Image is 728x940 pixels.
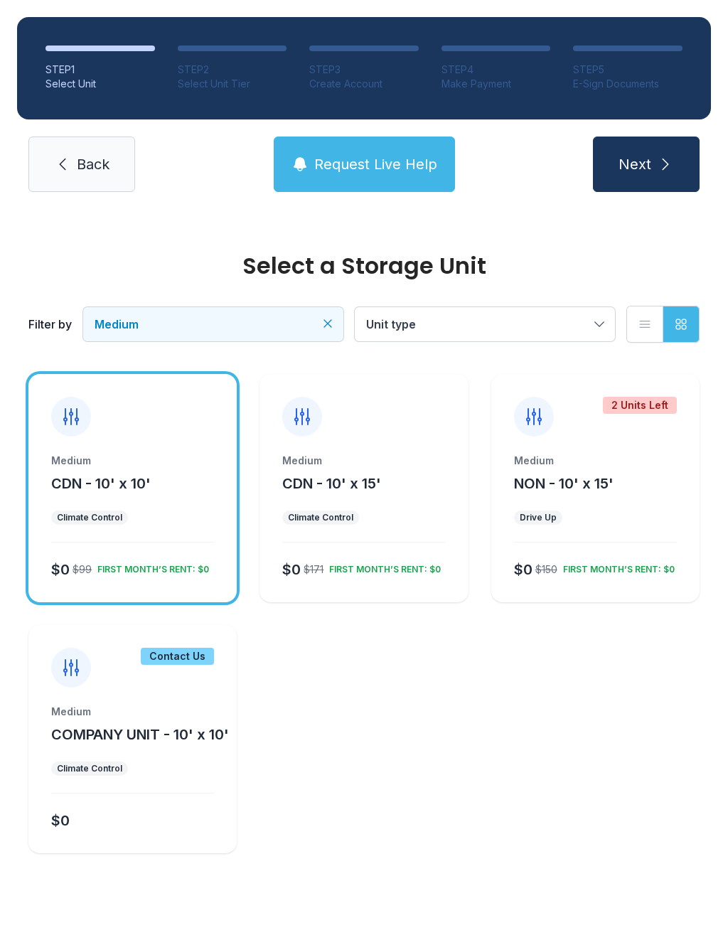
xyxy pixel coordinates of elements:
[355,307,615,341] button: Unit type
[514,454,677,468] div: Medium
[304,562,323,577] div: $171
[282,454,445,468] div: Medium
[73,562,92,577] div: $99
[441,77,551,91] div: Make Payment
[573,77,682,91] div: E-Sign Documents
[92,558,209,575] div: FIRST MONTH’S RENT: $0
[51,726,229,743] span: COMPANY UNIT - 10' x 10'
[366,317,416,331] span: Unit type
[514,475,614,492] span: NON - 10' x 15'
[45,63,155,77] div: STEP 1
[51,811,70,830] div: $0
[45,77,155,91] div: Select Unit
[51,725,229,744] button: COMPANY UNIT - 10' x 10'
[51,454,214,468] div: Medium
[282,474,381,493] button: CDN - 10' x 15'
[441,63,551,77] div: STEP 4
[141,648,214,665] div: Contact Us
[57,763,122,774] div: Climate Control
[309,63,419,77] div: STEP 3
[95,317,139,331] span: Medium
[28,316,72,333] div: Filter by
[314,154,437,174] span: Request Live Help
[557,558,675,575] div: FIRST MONTH’S RENT: $0
[282,560,301,580] div: $0
[288,512,353,523] div: Climate Control
[514,474,614,493] button: NON - 10' x 15'
[83,307,343,341] button: Medium
[51,474,151,493] button: CDN - 10' x 10'
[77,154,109,174] span: Back
[535,562,557,577] div: $150
[619,154,651,174] span: Next
[178,63,287,77] div: STEP 2
[28,255,700,277] div: Select a Storage Unit
[321,316,335,331] button: Clear filters
[51,560,70,580] div: $0
[520,512,557,523] div: Drive Up
[51,475,151,492] span: CDN - 10' x 10'
[323,558,441,575] div: FIRST MONTH’S RENT: $0
[178,77,287,91] div: Select Unit Tier
[603,397,677,414] div: 2 Units Left
[57,512,122,523] div: Climate Control
[309,77,419,91] div: Create Account
[573,63,682,77] div: STEP 5
[282,475,381,492] span: CDN - 10' x 15'
[51,705,214,719] div: Medium
[514,560,532,580] div: $0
